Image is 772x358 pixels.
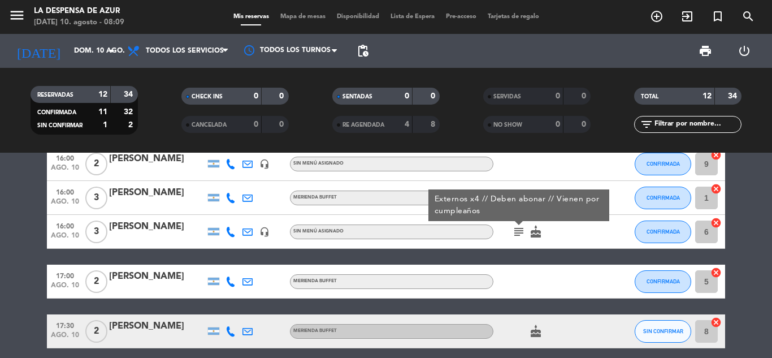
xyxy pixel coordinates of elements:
span: ago. 10 [51,198,79,211]
span: CANCELADA [192,122,227,128]
span: print [699,44,712,58]
strong: 0 [431,92,437,100]
span: Disponibilidad [331,14,385,20]
span: CHECK INS [192,94,223,100]
strong: 12 [98,90,107,98]
span: ago. 10 [51,331,79,344]
span: Merienda Buffet [293,279,337,283]
strong: 0 [582,92,588,100]
i: headset_mic [259,159,270,169]
span: Merienda Buffet [293,195,337,200]
span: pending_actions [356,44,370,58]
strong: 0 [405,92,409,100]
span: TOTAL [641,94,658,100]
span: CONFIRMADA [647,195,680,201]
span: Sin menú asignado [293,161,344,166]
span: RESERVADAS [37,92,73,98]
i: filter_list [640,118,653,131]
button: CONFIRMADA [635,153,691,175]
span: ago. 10 [51,282,79,295]
input: Filtrar por nombre... [653,118,741,131]
i: headset_mic [259,227,270,237]
div: [PERSON_NAME] [109,319,205,334]
div: [PERSON_NAME] [109,186,205,200]
strong: 0 [582,120,588,128]
i: cancel [710,149,722,161]
i: add_circle_outline [650,10,663,23]
i: subject [512,225,526,239]
strong: 12 [702,92,712,100]
strong: 34 [124,90,135,98]
button: CONFIRMADA [635,270,691,293]
span: Sin menú asignado [293,229,344,234]
i: cake [529,225,543,239]
span: 17:30 [51,318,79,331]
span: Mis reservas [228,14,275,20]
strong: 0 [556,92,560,100]
button: SIN CONFIRMAR [635,320,691,343]
span: 2 [85,270,107,293]
i: cancel [710,317,722,328]
span: Tarjetas de regalo [482,14,545,20]
span: 2 [85,320,107,343]
span: Pre-acceso [440,14,482,20]
span: CONFIRMADA [37,110,76,115]
span: 3 [85,187,107,209]
div: [PERSON_NAME] [109,269,205,284]
span: ago. 10 [51,232,79,245]
i: exit_to_app [680,10,694,23]
span: CONFIRMADA [647,278,680,284]
strong: 32 [124,108,135,116]
div: LOG OUT [725,34,764,68]
span: 17:00 [51,269,79,282]
i: turned_in_not [711,10,725,23]
i: arrow_drop_down [105,44,119,58]
strong: 2 [128,121,135,129]
span: SIN CONFIRMAR [37,123,83,128]
span: NO SHOW [493,122,522,128]
div: [PERSON_NAME] [109,152,205,166]
span: RE AGENDADA [342,122,384,128]
span: 16:00 [51,185,79,198]
span: SIN CONFIRMAR [643,328,683,334]
i: cake [529,325,543,338]
i: menu [8,7,25,24]
span: ago. 10 [51,164,79,177]
button: menu [8,7,25,28]
span: CONFIRMADA [647,161,680,167]
span: SERVIDAS [493,94,521,100]
i: power_settings_new [738,44,751,58]
strong: 0 [254,120,258,128]
i: search [741,10,755,23]
span: Lista de Espera [385,14,440,20]
button: CONFIRMADA [635,221,691,243]
strong: 34 [728,92,739,100]
strong: 8 [431,120,437,128]
span: 2 [85,153,107,175]
button: CONFIRMADA [635,187,691,209]
span: 3 [85,221,107,243]
i: [DATE] [8,38,68,63]
span: CONFIRMADA [647,228,680,235]
div: [PERSON_NAME] [109,219,205,234]
div: La Despensa de Azur [34,6,124,17]
i: cancel [710,217,722,228]
span: Mapa de mesas [275,14,331,20]
strong: 0 [279,120,286,128]
strong: 1 [103,121,107,129]
strong: 0 [556,120,560,128]
strong: 4 [405,120,409,128]
span: SENTADAS [342,94,372,100]
span: Todos los servicios [146,47,224,55]
i: cancel [710,267,722,278]
span: Merienda Buffet [293,329,337,333]
strong: 11 [98,108,107,116]
div: Externos x4 // Deben abonar // Vienen por cumpleaños [435,193,604,217]
strong: 0 [279,92,286,100]
span: 16:00 [51,219,79,232]
div: [DATE] 10. agosto - 08:09 [34,17,124,28]
i: cancel [710,183,722,195]
span: 16:00 [51,151,79,164]
strong: 0 [254,92,258,100]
